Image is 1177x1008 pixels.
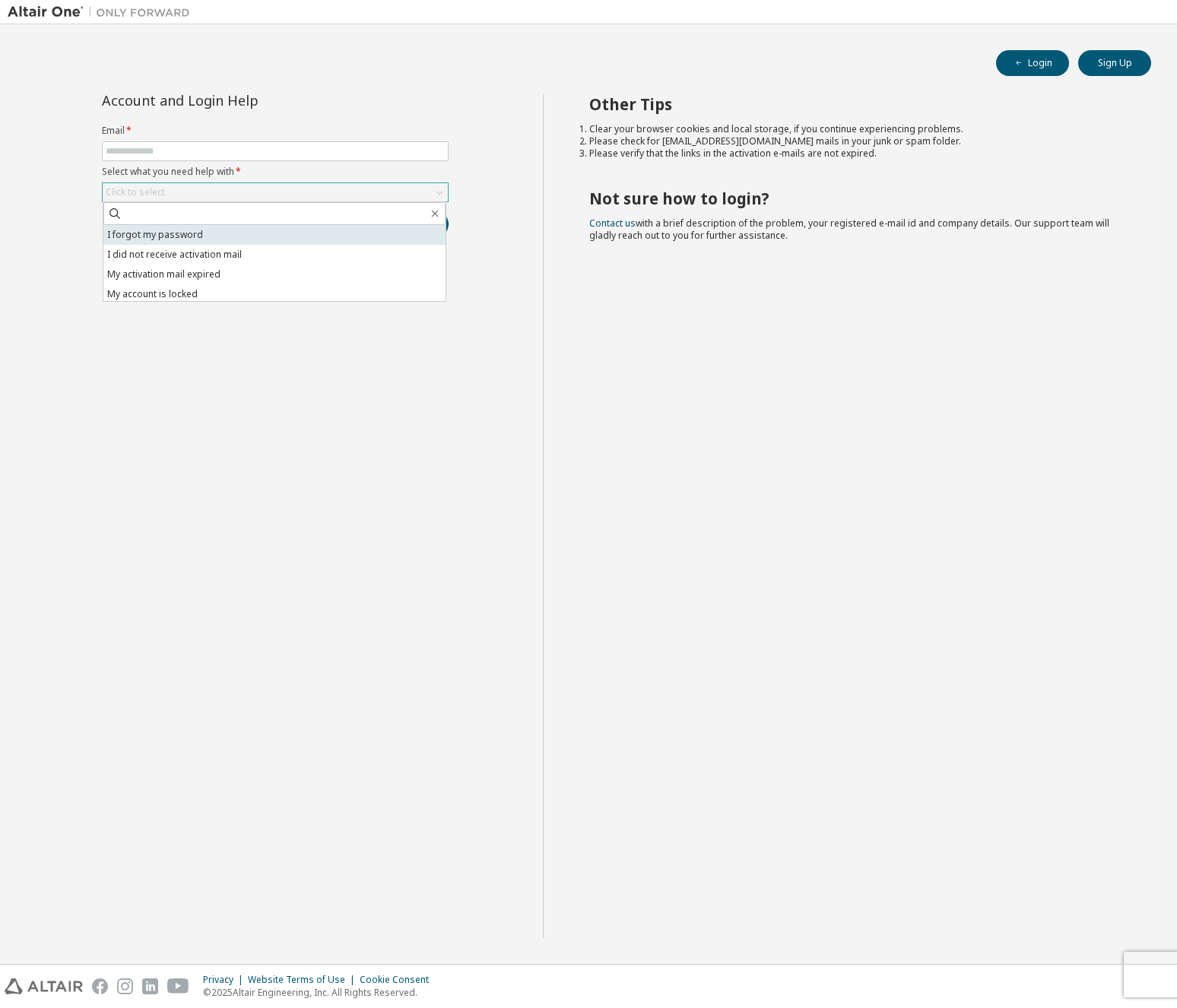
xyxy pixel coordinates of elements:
h2: Other Tips [589,94,1125,114]
img: facebook.svg [92,978,108,994]
li: Please verify that the links in the activation e-mails are not expired. [589,147,1125,160]
button: Login [996,50,1069,76]
img: altair_logo.svg [5,978,83,994]
a: Contact us [589,217,636,230]
li: Clear your browser cookies and local storage, if you continue experiencing problems. [589,123,1125,135]
li: I forgot my password [103,225,446,245]
div: Cookie Consent [360,974,438,986]
img: youtube.svg [167,978,189,994]
h2: Not sure how to login? [589,189,1125,208]
div: Click to select [103,183,448,201]
button: Sign Up [1078,50,1151,76]
div: Account and Login Help [102,94,379,106]
div: Privacy [203,974,248,986]
span: with a brief description of the problem, your registered e-mail id and company details. Our suppo... [589,217,1109,242]
img: instagram.svg [117,978,133,994]
p: © 2025 Altair Engineering, Inc. All Rights Reserved. [203,986,438,999]
label: Select what you need help with [102,166,449,178]
div: Website Terms of Use [248,974,360,986]
label: Email [102,125,449,137]
img: linkedin.svg [142,978,158,994]
div: Click to select [106,186,165,198]
img: Altair One [8,5,198,20]
li: Please check for [EMAIL_ADDRESS][DOMAIN_NAME] mails in your junk or spam folder. [589,135,1125,147]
